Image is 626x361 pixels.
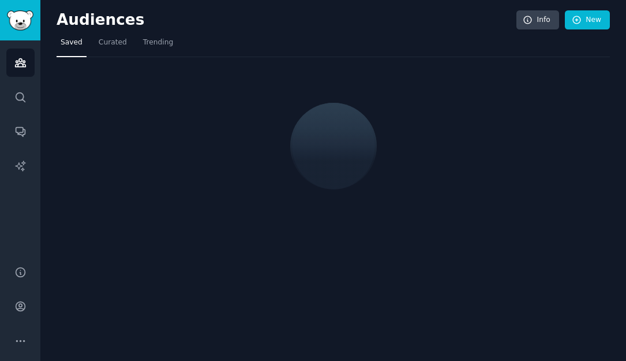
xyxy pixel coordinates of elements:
[61,38,83,48] span: Saved
[57,34,87,57] a: Saved
[516,10,559,30] a: Info
[57,11,516,29] h2: Audiences
[95,34,131,57] a: Curated
[7,10,33,31] img: GummySearch logo
[99,38,127,48] span: Curated
[143,38,173,48] span: Trending
[139,34,177,57] a: Trending
[565,10,610,30] a: New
